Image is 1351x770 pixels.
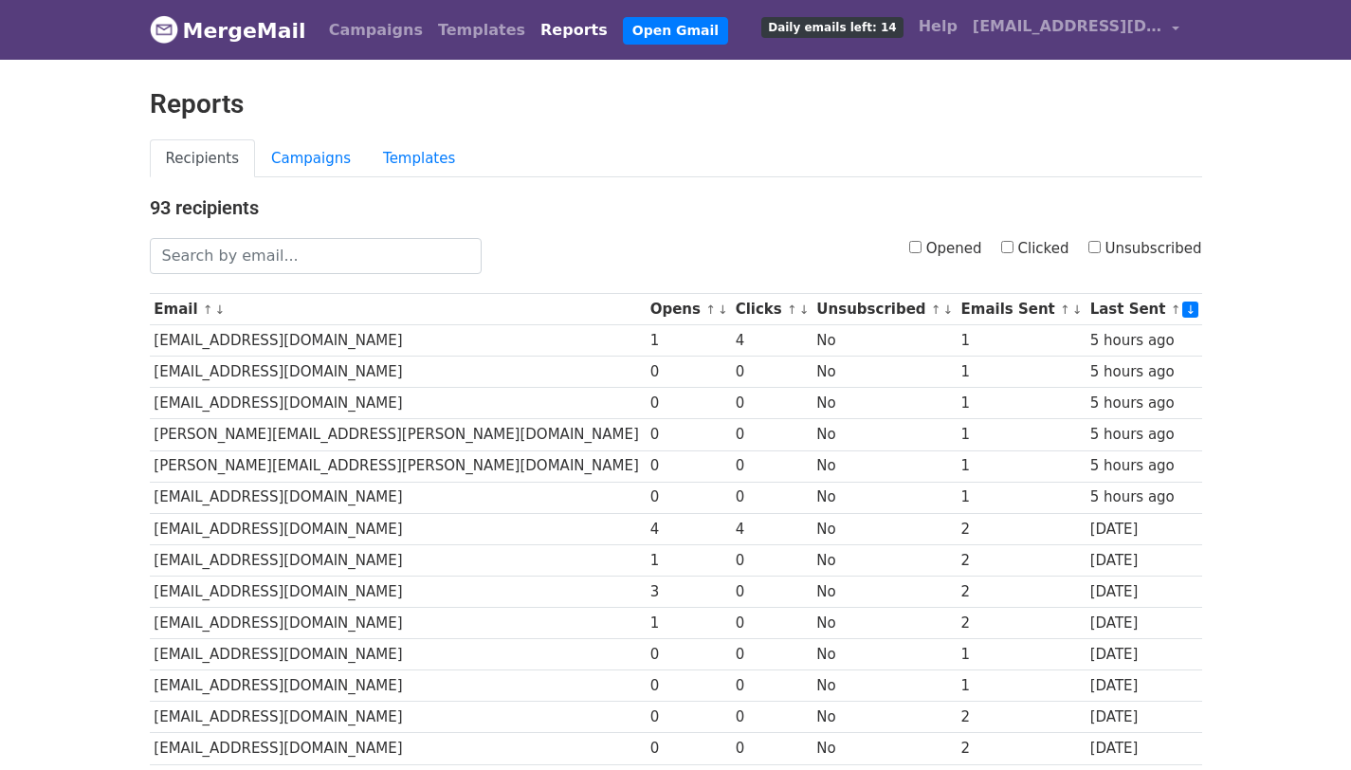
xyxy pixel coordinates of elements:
a: MergeMail [150,10,306,50]
a: ↑ [931,302,941,317]
td: No [812,702,957,733]
td: [EMAIL_ADDRESS][DOMAIN_NAME] [150,325,646,357]
td: 1 [957,357,1086,388]
a: Reports [533,11,615,49]
td: 0 [731,639,812,670]
td: 5 hours ago [1086,357,1202,388]
td: 1 [957,388,1086,419]
td: 1 [957,482,1086,513]
a: Recipients [150,139,256,178]
iframe: Chat Widget [1256,679,1351,770]
td: No [812,670,957,702]
td: 2 [957,702,1086,733]
td: [DATE] [1086,513,1202,544]
input: Clicked [1001,241,1013,253]
th: Emails Sent [957,294,1086,325]
a: ↑ [1171,302,1181,317]
td: 0 [646,733,731,764]
td: [DATE] [1086,639,1202,670]
label: Clicked [1001,238,1069,260]
td: No [812,576,957,607]
td: [EMAIL_ADDRESS][DOMAIN_NAME] [150,702,646,733]
a: ↓ [943,302,954,317]
td: 1 [646,544,731,576]
td: No [812,325,957,357]
a: Help [911,8,965,46]
td: 0 [731,670,812,702]
a: ↓ [799,302,810,317]
td: 0 [646,639,731,670]
th: Email [150,294,646,325]
td: [DATE] [1086,733,1202,764]
td: No [812,482,957,513]
td: 2 [957,608,1086,639]
td: No [812,733,957,764]
td: 2 [957,576,1086,607]
td: No [812,544,957,576]
td: 0 [731,450,812,482]
span: [EMAIL_ADDRESS][DOMAIN_NAME] [973,15,1162,38]
td: [DATE] [1086,608,1202,639]
td: [DATE] [1086,576,1202,607]
input: Unsubscribed [1088,241,1101,253]
td: [EMAIL_ADDRESS][DOMAIN_NAME] [150,482,646,513]
td: No [812,450,957,482]
label: Opened [909,238,982,260]
td: 0 [731,576,812,607]
td: No [812,357,957,388]
td: 5 hours ago [1086,325,1202,357]
td: [EMAIL_ADDRESS][DOMAIN_NAME] [150,388,646,419]
td: 0 [646,388,731,419]
h4: 93 recipients [150,196,1202,219]
a: Templates [367,139,471,178]
td: 0 [731,357,812,388]
td: No [812,608,957,639]
td: [DATE] [1086,670,1202,702]
td: 4 [646,513,731,544]
td: 0 [646,357,731,388]
td: No [812,388,957,419]
td: 3 [646,576,731,607]
a: ↓ [718,302,728,317]
td: 0 [646,482,731,513]
td: 0 [731,544,812,576]
td: 0 [731,608,812,639]
a: ↑ [203,302,213,317]
a: Campaigns [255,139,367,178]
td: 1 [646,325,731,357]
td: No [812,419,957,450]
a: Campaigns [321,11,430,49]
a: ↑ [787,302,797,317]
td: 5 hours ago [1086,482,1202,513]
td: [EMAIL_ADDRESS][DOMAIN_NAME] [150,513,646,544]
a: Templates [430,11,533,49]
a: Open Gmail [623,17,728,45]
td: 0 [646,702,731,733]
td: [EMAIL_ADDRESS][DOMAIN_NAME] [150,544,646,576]
a: Daily emails left: 14 [754,8,910,46]
a: ↑ [1060,302,1070,317]
th: Last Sent [1086,294,1202,325]
td: [EMAIL_ADDRESS][DOMAIN_NAME] [150,357,646,388]
td: [EMAIL_ADDRESS][DOMAIN_NAME] [150,576,646,607]
td: No [812,639,957,670]
td: 1 [957,325,1086,357]
td: 0 [731,733,812,764]
td: 5 hours ago [1086,419,1202,450]
td: 0 [731,702,812,733]
h2: Reports [150,88,1202,120]
td: [EMAIL_ADDRESS][DOMAIN_NAME] [150,639,646,670]
td: 0 [646,419,731,450]
td: 2 [957,544,1086,576]
a: ↓ [1182,302,1198,318]
td: 1 [957,639,1086,670]
td: 4 [731,325,812,357]
td: [PERSON_NAME][EMAIL_ADDRESS][PERSON_NAME][DOMAIN_NAME] [150,450,646,482]
input: Search by email... [150,238,482,274]
td: [PERSON_NAME][EMAIL_ADDRESS][PERSON_NAME][DOMAIN_NAME] [150,419,646,450]
label: Unsubscribed [1088,238,1202,260]
td: 5 hours ago [1086,450,1202,482]
a: ↑ [705,302,716,317]
a: ↓ [215,302,226,317]
a: [EMAIL_ADDRESS][DOMAIN_NAME] [965,8,1187,52]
